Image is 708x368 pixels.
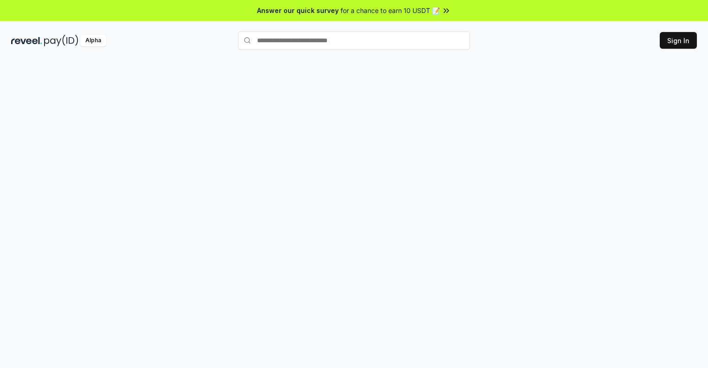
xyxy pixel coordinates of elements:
[257,6,339,15] span: Answer our quick survey
[80,35,106,46] div: Alpha
[44,35,78,46] img: pay_id
[660,32,697,49] button: Sign In
[11,35,42,46] img: reveel_dark
[341,6,440,15] span: for a chance to earn 10 USDT 📝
